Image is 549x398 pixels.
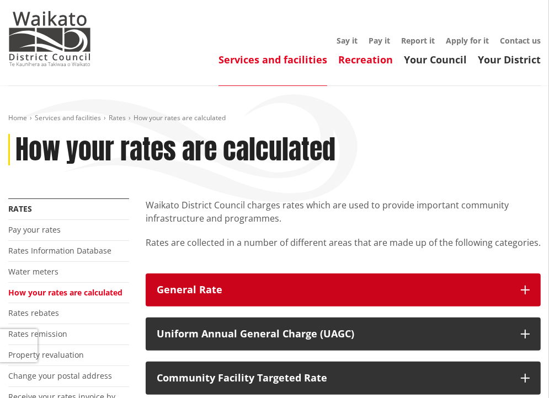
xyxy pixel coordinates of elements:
[8,203,32,214] a: Rates
[8,308,59,318] a: Rates rebates
[337,35,358,46] a: Say it
[478,53,541,66] a: Your District
[446,35,489,46] a: Apply for it
[157,284,510,295] div: General Rate
[146,362,541,395] button: Community Facility Targeted Rate
[109,113,126,122] a: Rates
[8,329,67,339] a: Rates remission
[500,35,541,46] a: Contact us
[338,53,393,66] a: Recreation
[157,373,510,384] div: Community Facility Targeted Rate
[146,198,541,225] p: Waikato District Council charges rates which are used to provide important community infrastructu...
[401,35,435,46] a: Report it
[218,53,327,66] a: Services and facilities
[8,349,84,360] a: Property revaluation
[8,370,112,381] a: Change your postal address
[146,273,541,306] button: General Rate
[8,114,541,123] nav: breadcrumb
[146,318,541,351] button: Uniform Annual General Charge (UAGC)
[8,287,122,298] a: How your rates are calculated
[8,113,27,122] a: Home
[498,352,538,391] iframe: Messenger Launcher
[8,245,111,256] a: Rates Information Database
[35,113,101,122] a: Services and facilities
[8,11,91,66] img: Waikato District Council - Te Kaunihera aa Takiwaa o Waikato
[404,53,467,66] a: Your Council
[8,224,61,235] a: Pay your rates
[134,113,226,122] span: How your rates are calculated
[15,134,335,166] h1: How your rates are calculated
[8,266,58,277] a: Water meters
[157,329,510,340] div: Uniform Annual General Charge (UAGC)
[146,236,541,262] p: Rates are collected in a number of different areas that are made up of the following categories.
[369,35,390,46] a: Pay it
